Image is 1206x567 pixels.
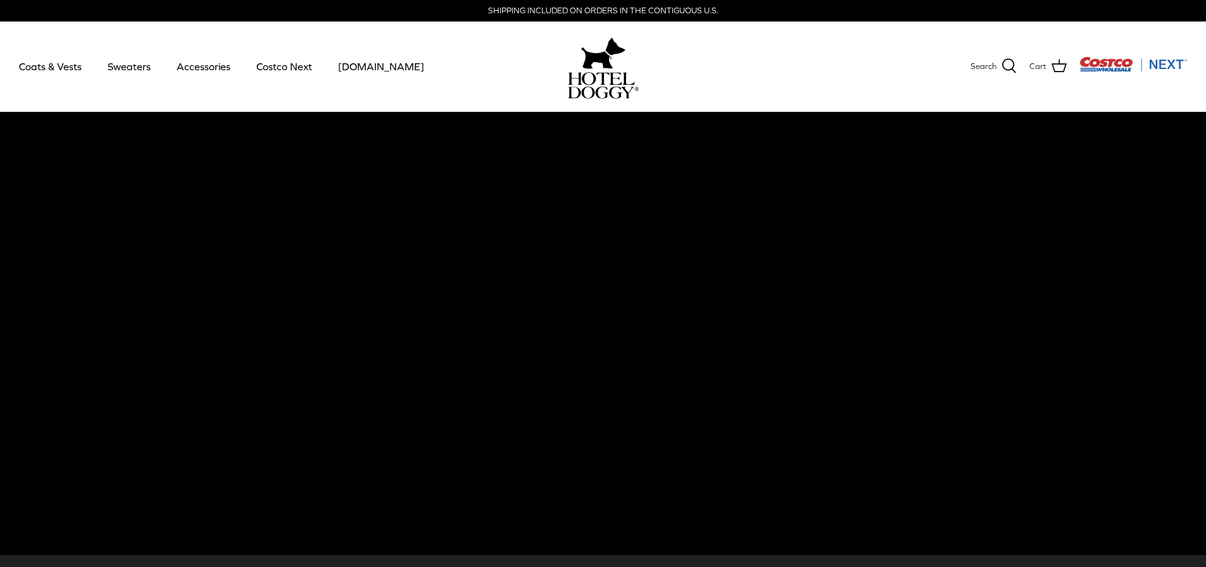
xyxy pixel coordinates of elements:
a: hoteldoggy.com hoteldoggycom [568,34,639,99]
a: Sweaters [96,45,162,88]
a: Search [970,58,1017,75]
a: Costco Next [245,45,323,88]
a: Coats & Vests [8,45,93,88]
a: Cart [1029,58,1067,75]
img: hoteldoggy.com [581,34,625,72]
a: Accessories [165,45,242,88]
span: Search [970,60,996,73]
a: [DOMAIN_NAME] [327,45,436,88]
img: hoteldoggycom [568,72,639,99]
a: Visit Costco Next [1079,65,1187,74]
img: Costco Next [1079,56,1187,72]
span: Cart [1029,60,1046,73]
